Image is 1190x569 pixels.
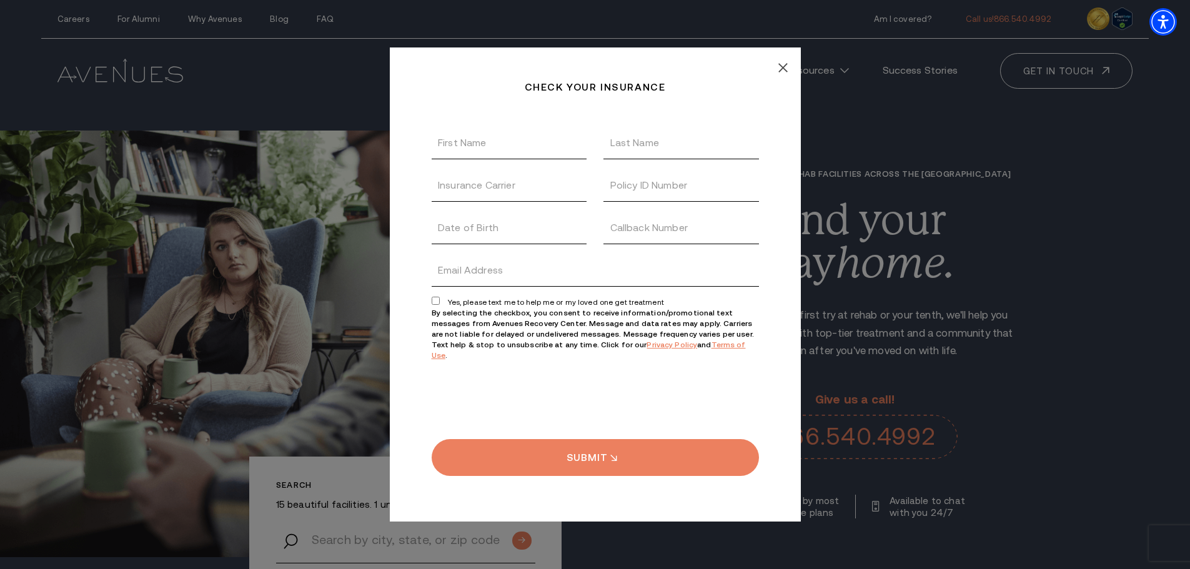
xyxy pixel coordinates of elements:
[432,307,759,360] p: By selecting the checkbox, you consent to receive information/promotional text messages from Aven...
[603,212,759,244] input: Callback Number
[432,127,587,159] input: First Name
[525,82,666,92] p: Check your insurance
[448,298,664,306] span: Yes, please text me to help me or my loved one get treatment
[432,169,587,202] input: Insurance Carrier
[647,340,697,349] a: Privacy Policy - open in a new tab
[603,127,759,159] input: Last Name
[432,439,759,476] input: Submit button
[432,254,759,287] input: Yes, please text me to help me or my loved one get treatment
[1149,8,1177,36] div: Accessibility Menu
[432,212,587,244] input: Date of Birth
[432,297,440,305] input: Yes, please text me to help me or my loved one get treatment
[432,371,622,420] iframe: reCAPTCHA
[603,169,759,202] input: Policy ID Number
[432,340,746,359] a: Terms of Use - open in a new tab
